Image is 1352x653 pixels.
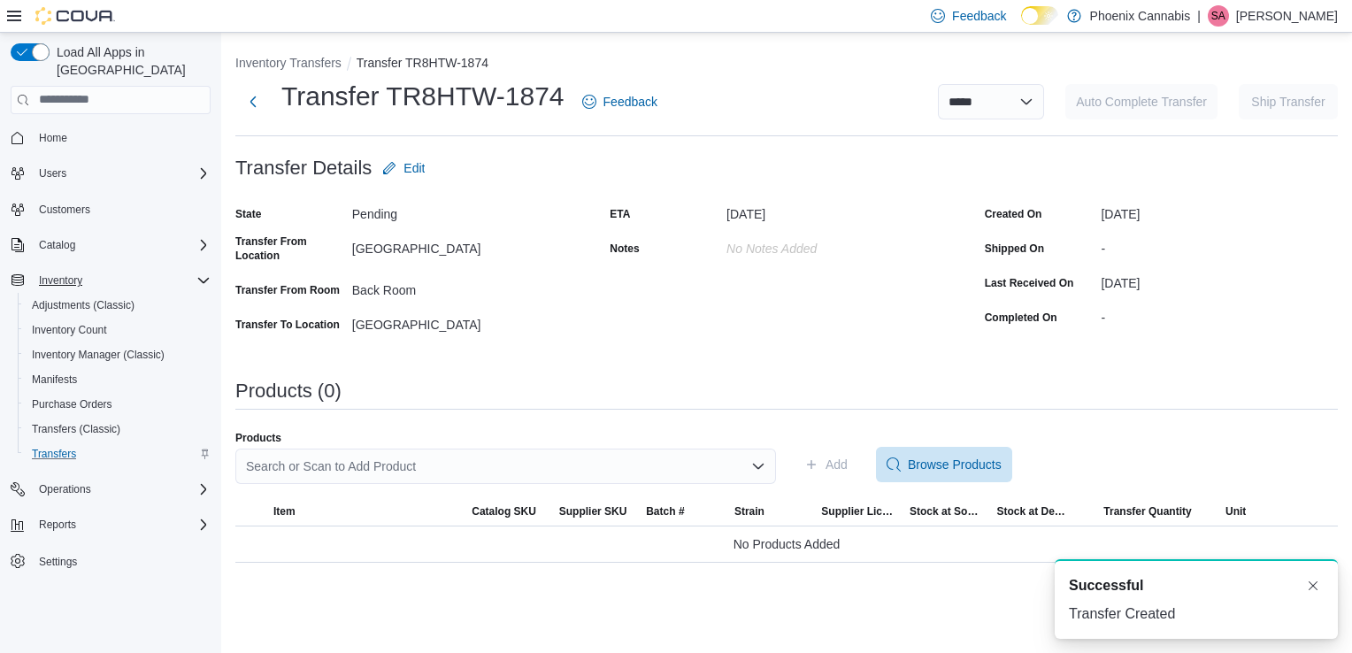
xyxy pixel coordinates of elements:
[25,295,142,316] a: Adjustments (Classic)
[1021,6,1058,25] input: Dark Mode
[25,344,172,365] a: Inventory Manager (Classic)
[1101,200,1338,221] div: [DATE]
[1065,84,1218,119] button: Auto Complete Transfer
[751,459,765,473] button: Open list of options
[4,512,218,537] button: Reports
[18,293,218,318] button: Adjustments (Classic)
[235,431,281,445] label: Products
[25,443,211,465] span: Transfers
[1218,497,1285,526] button: Unit
[985,276,1074,290] label: Last Received On
[32,447,76,461] span: Transfers
[1251,93,1325,111] span: Ship Transfer
[352,311,589,332] div: [GEOGRAPHIC_DATA]
[235,234,345,263] label: Transfer From Location
[32,298,134,312] span: Adjustments (Classic)
[235,56,342,70] button: Inventory Transfers
[603,93,657,111] span: Feedback
[1302,575,1324,596] button: Dismiss toast
[4,233,218,257] button: Catalog
[985,207,1042,221] label: Created On
[18,392,218,417] button: Purchase Orders
[39,238,75,252] span: Catalog
[235,380,342,402] h3: Products (0)
[235,84,271,119] button: Next
[25,369,211,390] span: Manifests
[32,514,83,535] button: Reports
[908,456,1002,473] span: Browse Products
[281,79,565,114] h1: Transfer TR8HTW-1874
[1069,603,1324,625] div: Transfer Created
[25,419,127,440] a: Transfers (Classic)
[352,200,589,221] div: Pending
[32,127,211,149] span: Home
[18,417,218,442] button: Transfers (Classic)
[910,504,982,519] span: Stock at Source
[39,518,76,532] span: Reports
[876,447,1012,482] button: Browse Products
[403,159,425,177] span: Edit
[726,200,964,221] div: [DATE]
[985,311,1057,325] label: Completed On
[35,7,115,25] img: Cova
[1101,234,1338,256] div: -
[989,497,1077,526] button: Stock at Destination
[32,323,107,337] span: Inventory Count
[32,234,82,256] button: Catalog
[357,56,488,70] button: Transfer TR8HTW-1874
[32,270,89,291] button: Inventory
[32,397,112,411] span: Purchase Orders
[39,166,66,181] span: Users
[1069,575,1324,596] div: Notification
[1236,5,1338,27] p: [PERSON_NAME]
[39,482,91,496] span: Operations
[32,479,211,500] span: Operations
[610,207,630,221] label: ETA
[4,125,218,150] button: Home
[273,504,296,519] span: Item
[472,504,536,519] span: Catalog SKU
[25,319,211,341] span: Inventory Count
[266,497,465,526] button: Item
[646,504,684,519] span: Batch #
[32,514,211,535] span: Reports
[996,504,1070,519] span: Stock at Destination
[32,348,165,362] span: Inventory Manager (Classic)
[1101,269,1338,290] div: [DATE]
[1101,303,1338,325] div: -
[32,163,73,184] button: Users
[727,497,814,526] button: Strain
[25,369,84,390] a: Manifests
[235,283,340,297] label: Transfer From Room
[32,198,211,220] span: Customers
[32,422,120,436] span: Transfers (Classic)
[1197,5,1201,27] p: |
[235,207,261,221] label: State
[39,273,82,288] span: Inventory
[575,84,664,119] a: Feedback
[985,242,1044,256] label: Shipped On
[11,118,211,620] nav: Complex example
[4,268,218,293] button: Inventory
[39,131,67,145] span: Home
[18,442,218,466] button: Transfers
[32,163,211,184] span: Users
[25,419,211,440] span: Transfers (Classic)
[726,234,964,256] div: No Notes added
[50,43,211,79] span: Load All Apps in [GEOGRAPHIC_DATA]
[903,497,989,526] button: Stock at Source
[235,54,1338,75] nav: An example of EuiBreadcrumbs
[25,319,114,341] a: Inventory Count
[1076,93,1207,111] span: Auto Complete Transfer
[821,504,895,519] span: Supplier License
[375,150,432,186] button: Edit
[1090,5,1191,27] p: Phoenix Cannabis
[4,161,218,186] button: Users
[1208,5,1229,27] div: Sam Abdallah
[235,157,372,179] h3: Transfer Details
[826,456,848,473] span: Add
[25,344,211,365] span: Inventory Manager (Classic)
[352,276,589,297] div: Back Room
[4,548,218,573] button: Settings
[32,479,98,500] button: Operations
